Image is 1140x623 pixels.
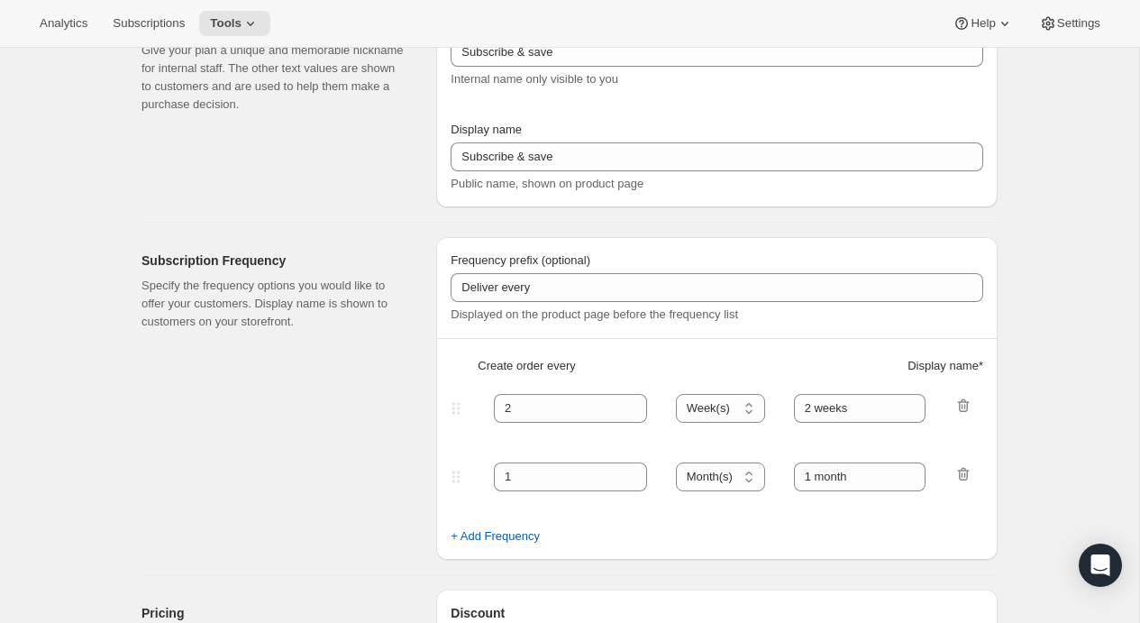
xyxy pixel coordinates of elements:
[794,463,926,491] input: 1 month
[451,177,643,190] span: Public name, shown on product page
[942,11,1024,36] button: Help
[141,277,407,331] p: Specify the frequency options you would like to offer your customers. Display name is shown to cu...
[971,16,995,31] span: Help
[102,11,196,36] button: Subscriptions
[451,307,738,321] span: Displayed on the product page before the frequency list
[210,16,242,31] span: Tools
[451,123,522,136] span: Display name
[451,527,540,545] span: + Add Frequency
[907,357,983,375] span: Display name *
[199,11,270,36] button: Tools
[451,273,983,302] input: Deliver every
[451,72,618,86] span: Internal name only visible to you
[451,604,983,622] h2: Discount
[478,357,575,375] span: Create order every
[1079,544,1122,587] div: Open Intercom Messenger
[451,253,590,267] span: Frequency prefix (optional)
[141,252,407,270] h2: Subscription Frequency
[1057,16,1100,31] span: Settings
[29,11,98,36] button: Analytics
[794,394,926,423] input: 1 month
[113,16,185,31] span: Subscriptions
[141,604,407,622] h2: Pricing
[141,41,407,114] p: Give your plan a unique and memorable nickname for internal staff. The other text values are show...
[440,522,551,551] button: + Add Frequency
[40,16,87,31] span: Analytics
[451,142,983,171] input: Subscribe & Save
[1028,11,1111,36] button: Settings
[451,38,983,67] input: Subscribe & Save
